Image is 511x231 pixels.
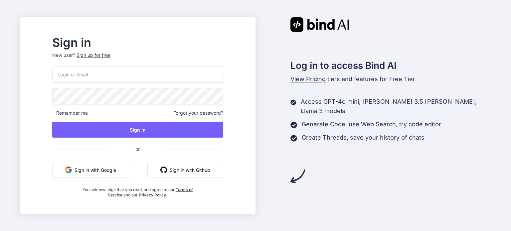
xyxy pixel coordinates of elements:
img: github [160,167,167,173]
span: Remember me [52,110,88,116]
h2: Log in to access Bind AI [290,58,491,72]
h2: Sign in [52,37,223,48]
span: Forgot your password? [173,110,223,116]
p: Access GPT-4o mini, [PERSON_NAME] 3.5 [PERSON_NAME], Llama 3 models [301,97,491,116]
button: Sign in with Github [147,162,223,178]
a: Privacy Policy. [139,192,167,197]
img: google [65,167,72,173]
p: Generate Code, use Web Search, try code editor [302,120,441,129]
div: Sign up for free [77,52,110,58]
span: View Pricing [290,75,326,82]
input: Login or Email [52,66,223,83]
img: arrow [290,169,305,183]
img: Bind AI logo [290,17,349,32]
p: Create Threads, save your history of chats [302,133,425,142]
p: New user? [52,52,223,66]
button: Sign in with Google [52,162,129,178]
button: Sign In [52,122,223,138]
p: tiers and features for Free Tier [290,74,491,84]
span: or [109,141,166,157]
div: You acknowledge that you read, and agree to our and our [81,183,195,198]
a: Terms of Service [108,187,193,197]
